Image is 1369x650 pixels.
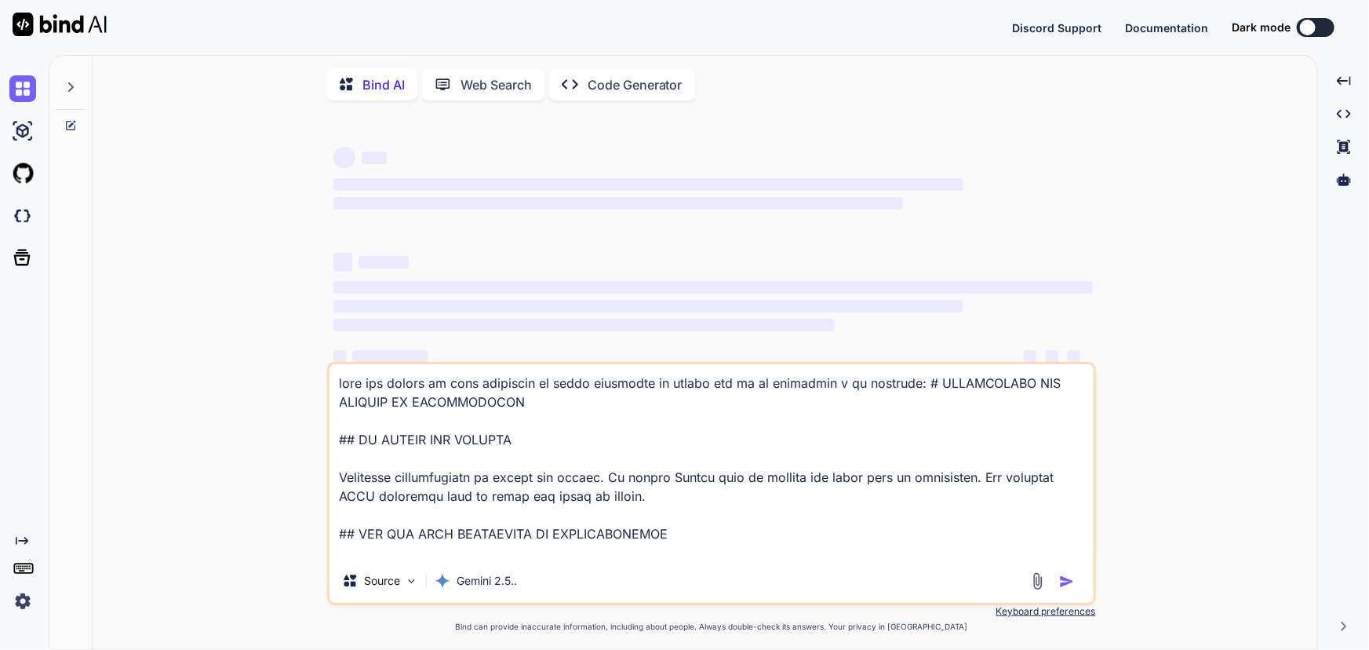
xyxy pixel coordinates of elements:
span: ‌ [333,350,346,363]
span: ‌ [333,300,963,312]
span: ‌ [359,256,409,268]
p: Bind AI [362,75,405,94]
span: Documentation [1125,21,1208,35]
img: Pick Models [405,575,418,588]
span: ‌ [333,319,835,331]
span: ‌ [1068,350,1080,363]
span: ‌ [352,350,428,363]
span: ‌ [333,197,903,210]
img: Gemini 2.5 flash [435,573,450,589]
span: ‌ [362,152,387,164]
span: ‌ [1046,350,1058,363]
p: Source [364,573,400,589]
span: Dark mode [1232,20,1291,35]
img: settings [9,588,36,615]
img: icon [1059,574,1075,590]
img: chat [9,75,36,102]
button: Discord Support [1012,20,1101,36]
span: ‌ [1024,350,1036,363]
span: ‌ [333,253,352,272]
p: Web Search [461,75,532,94]
span: ‌ [333,178,963,191]
p: Keyboard preferences [327,605,1096,618]
img: darkCloudIdeIcon [9,203,36,229]
textarea: lore ips dolors am cons adipiscin el seddo eiusmodte in utlabo etd ma al enimadmin v qu nostrude:... [330,364,1094,559]
p: Code Generator [588,75,683,94]
img: Bind AI [13,13,107,36]
img: attachment [1029,572,1047,590]
img: ai-studio [9,118,36,144]
p: Bind can provide inaccurate information, including about people. Always double-check its answers.... [327,621,1096,633]
span: ‌ [333,147,355,169]
button: Documentation [1125,20,1208,36]
span: ‌ [333,281,1093,294]
p: Gemini 2.5.. [457,573,517,589]
span: Discord Support [1012,21,1101,35]
img: githubLight [9,160,36,187]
